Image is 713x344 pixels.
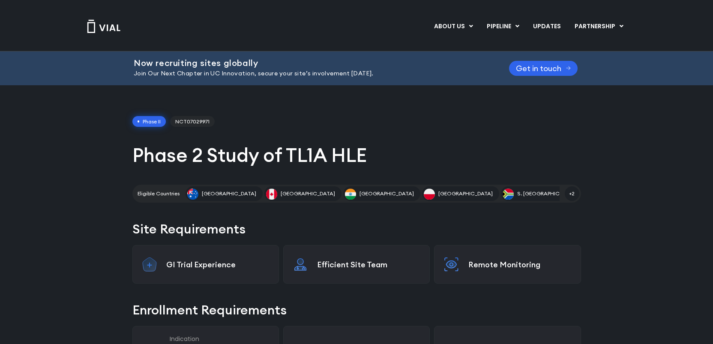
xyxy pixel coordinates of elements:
a: ABOUT USMenu Toggle [427,19,479,34]
h2: Enrollment Requirements [132,301,581,319]
span: NCT07029971 [170,116,215,127]
h3: Indication [170,335,270,343]
span: Phase II [132,116,166,127]
a: Get in touch [509,61,578,76]
a: PARTNERSHIPMenu Toggle [568,19,630,34]
span: [GEOGRAPHIC_DATA] [202,190,256,197]
h2: Now recruiting sites globally [134,58,488,68]
span: [GEOGRAPHIC_DATA] [281,190,335,197]
p: Join Our Next Chapter in UC Innovation, secure your site’s involvement [DATE]. [134,69,488,78]
img: S. Africa [503,188,514,200]
p: Remote Monitoring [468,260,572,269]
h2: Eligible Countries [138,190,180,197]
img: Vial Logo [87,20,121,33]
h1: Phase 2 Study of TL1A HLE [132,143,581,168]
p: Efficient Site Team [317,260,421,269]
p: GI Trial Experience [166,260,270,269]
img: India [345,188,356,200]
a: UPDATES [526,19,567,34]
span: [GEOGRAPHIC_DATA] [438,190,493,197]
span: S. [GEOGRAPHIC_DATA] [517,190,578,197]
h2: Site Requirements [132,220,581,238]
span: [GEOGRAPHIC_DATA] [359,190,414,197]
img: Poland [424,188,435,200]
img: Canada [266,188,277,200]
a: PIPELINEMenu Toggle [480,19,526,34]
img: Australia [187,188,198,200]
span: +2 [565,186,579,201]
span: Get in touch [516,65,561,72]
